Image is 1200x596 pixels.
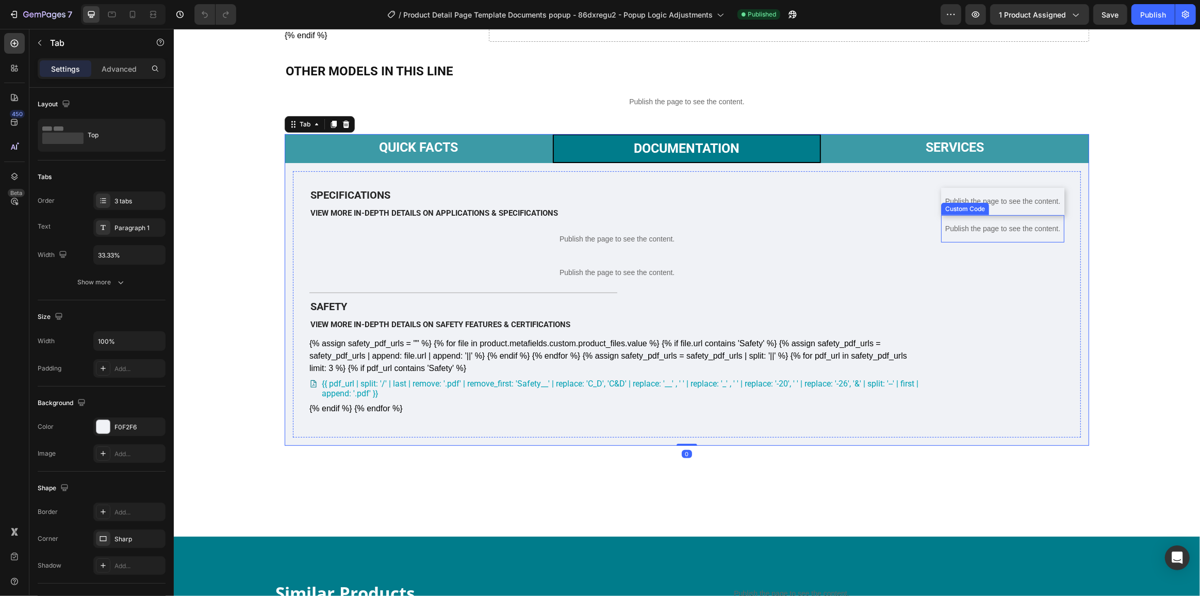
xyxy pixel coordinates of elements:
[38,336,55,346] div: Width
[399,9,401,20] span: /
[38,422,54,431] div: Color
[403,9,713,20] span: Product Detail Page Template Documents popup - 86dxregu2 - Popup Logic Adjustments
[102,63,137,74] p: Advanced
[94,332,165,350] input: Auto
[38,561,61,570] div: Shadow
[114,508,163,517] div: Add...
[136,159,751,173] h2: Specifications
[336,559,900,570] p: Publish the page to see the content.
[38,364,61,373] div: Padding
[136,290,751,302] h2: view more in-depth details on safety features & certifications
[174,29,1200,596] iframe: Design area
[94,246,165,264] input: Auto
[136,310,751,384] gp-button: {% assign safety_pdf_urls = "" %} {% for file in product.metafields.custom.product_files.value %}...
[1093,4,1127,25] button: Save
[136,270,751,285] h2: safety
[1131,4,1175,25] button: Publish
[108,438,203,537] img: Deep Cycle Series
[38,98,72,111] div: Layout
[990,4,1089,25] button: 1 product assigned
[148,350,751,369] span: {{ pdf_url | split: '/' | last | remove: '.pdf' | remove_first: 'Safety__' | replace: 'C_D', 'C&D...
[752,111,810,126] p: Services
[101,553,306,577] h2: Similar Products
[4,4,77,25] button: 7
[38,172,52,182] div: Tabs
[38,310,65,324] div: Size
[114,423,163,432] div: F0F2F6
[999,9,1066,20] span: 1 product assigned
[38,396,88,410] div: Background
[51,63,80,74] p: Settings
[8,189,25,197] div: Beta
[114,535,163,544] div: Sharp
[136,179,751,191] h2: view more in-depth details on applications & specifications
[38,196,55,205] div: Order
[38,273,166,292] button: Show more
[114,223,163,233] div: Paragraph 1
[114,561,163,571] div: Add...
[1140,9,1166,20] div: Publish
[38,449,56,458] div: Image
[508,421,518,429] div: 0
[748,10,776,19] span: Published
[769,175,813,185] div: Custom Code
[767,195,891,205] p: Publish the page to see the content.
[136,205,751,216] p: Publish the page to see the content.
[1165,545,1190,570] div: Open Intercom Messenger
[38,507,58,517] div: Border
[68,8,72,21] p: 7
[38,248,69,262] div: Width
[114,197,163,206] div: 3 tabs
[767,167,891,178] p: Publish the page to see the content.
[50,37,138,49] p: Tab
[10,110,25,118] div: 450
[114,449,163,459] div: Add...
[136,238,751,249] p: Publish the page to see the content.
[1102,10,1119,19] span: Save
[205,111,284,126] p: Quick Facts
[124,91,139,100] div: Tab
[78,277,126,287] div: Show more
[114,364,163,374] div: Add...
[38,481,71,495] div: Shape
[88,123,151,147] div: Top
[38,222,51,231] div: Text
[460,112,566,127] p: Documentation
[194,4,236,25] div: Undo/Redo
[136,346,751,374] a: Safety PDF
[38,534,58,543] div: Corner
